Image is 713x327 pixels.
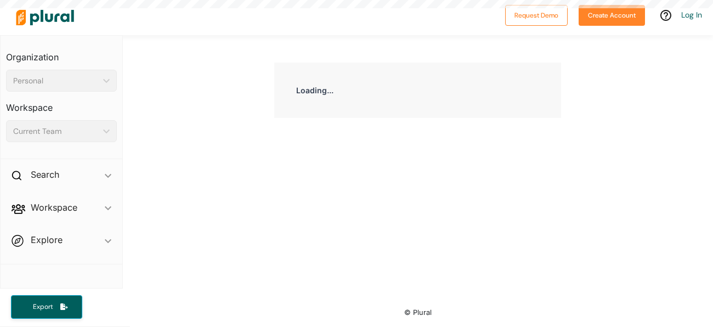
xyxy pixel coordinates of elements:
[505,9,568,20] a: Request Demo
[6,92,117,116] h3: Workspace
[274,63,561,118] div: Loading...
[11,295,82,319] button: Export
[579,9,645,20] a: Create Account
[13,75,99,87] div: Personal
[505,5,568,26] button: Request Demo
[31,168,59,181] h2: Search
[404,308,432,317] small: © Plural
[579,5,645,26] button: Create Account
[681,10,702,20] a: Log In
[25,302,60,312] span: Export
[6,41,117,65] h3: Organization
[13,126,99,137] div: Current Team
